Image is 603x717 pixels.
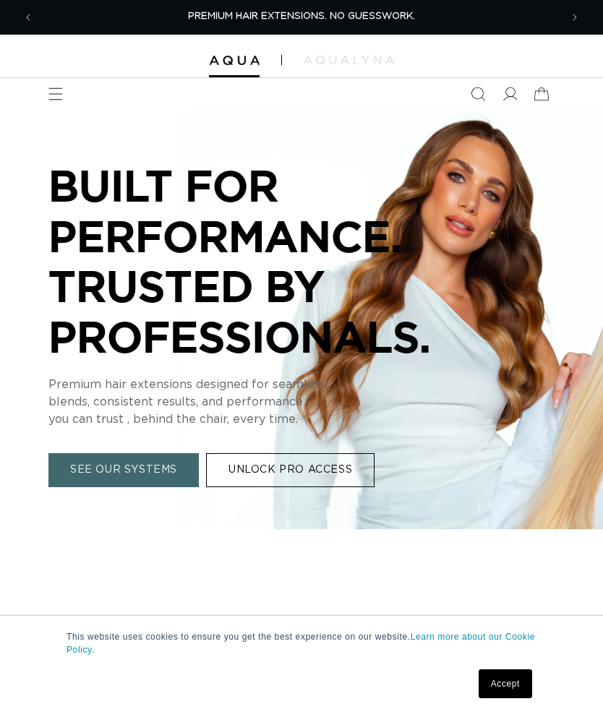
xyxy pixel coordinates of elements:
[188,12,415,21] span: PREMIUM HAIR EXTENSIONS. NO GUESSWORK.
[48,160,482,361] p: BUILT FOR PERFORMANCE. TRUSTED BY PROFESSIONALS.
[462,78,494,110] summary: Search
[304,56,394,64] img: aqualyna.com
[209,56,260,66] img: Aqua Hair Extensions
[48,377,482,394] p: Premium hair extensions designed for seamless
[40,78,72,110] summary: Menu
[559,1,591,33] button: Next announcement
[67,630,536,656] p: This website uses cookies to ensure you get the best experience on our website.
[479,669,532,698] a: Accept
[48,394,482,411] p: blends, consistent results, and performance
[12,1,44,33] button: Previous announcement
[48,411,482,429] p: you can trust , behind the chair, every time.
[206,454,375,488] a: UNLOCK PRO ACCESS
[48,454,199,488] a: SEE OUR SYSTEMS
